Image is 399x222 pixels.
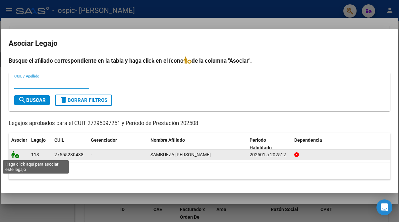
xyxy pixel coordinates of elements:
span: Periodo Habilitado [250,137,272,150]
datatable-header-cell: Nombre Afiliado [148,133,247,155]
div: 1 registros [9,163,390,180]
span: 113 [31,152,39,157]
button: Borrar Filtros [55,95,112,106]
datatable-header-cell: CUIL [52,133,88,155]
h4: Busque el afiliado correspondiente en la tabla y haga click en el ícono de la columna "Asociar". [9,56,390,65]
datatable-header-cell: Asociar [9,133,28,155]
div: 202501 a 202512 [250,151,289,159]
datatable-header-cell: Legajo [28,133,52,155]
span: Legajo [31,137,46,143]
p: Legajos aprobados para el CUIT 27295097251 y Período de Prestación 202508 [9,119,390,128]
span: Nombre Afiliado [150,137,185,143]
span: SAMBUEZA CATALINA ORNELA [150,152,211,157]
datatable-header-cell: Dependencia [292,133,391,155]
div: 27555280438 [54,151,84,159]
span: Buscar [18,97,46,103]
datatable-header-cell: Periodo Habilitado [247,133,292,155]
h2: Asociar Legajo [9,37,390,50]
mat-icon: delete [60,96,68,104]
span: Borrar Filtros [60,97,107,103]
div: Open Intercom Messenger [376,199,392,215]
span: Dependencia [294,137,322,143]
span: - [91,152,92,157]
span: Asociar [11,137,27,143]
span: CUIL [54,137,64,143]
datatable-header-cell: Gerenciador [88,133,148,155]
button: Buscar [14,95,50,105]
mat-icon: search [18,96,26,104]
span: Gerenciador [91,137,117,143]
